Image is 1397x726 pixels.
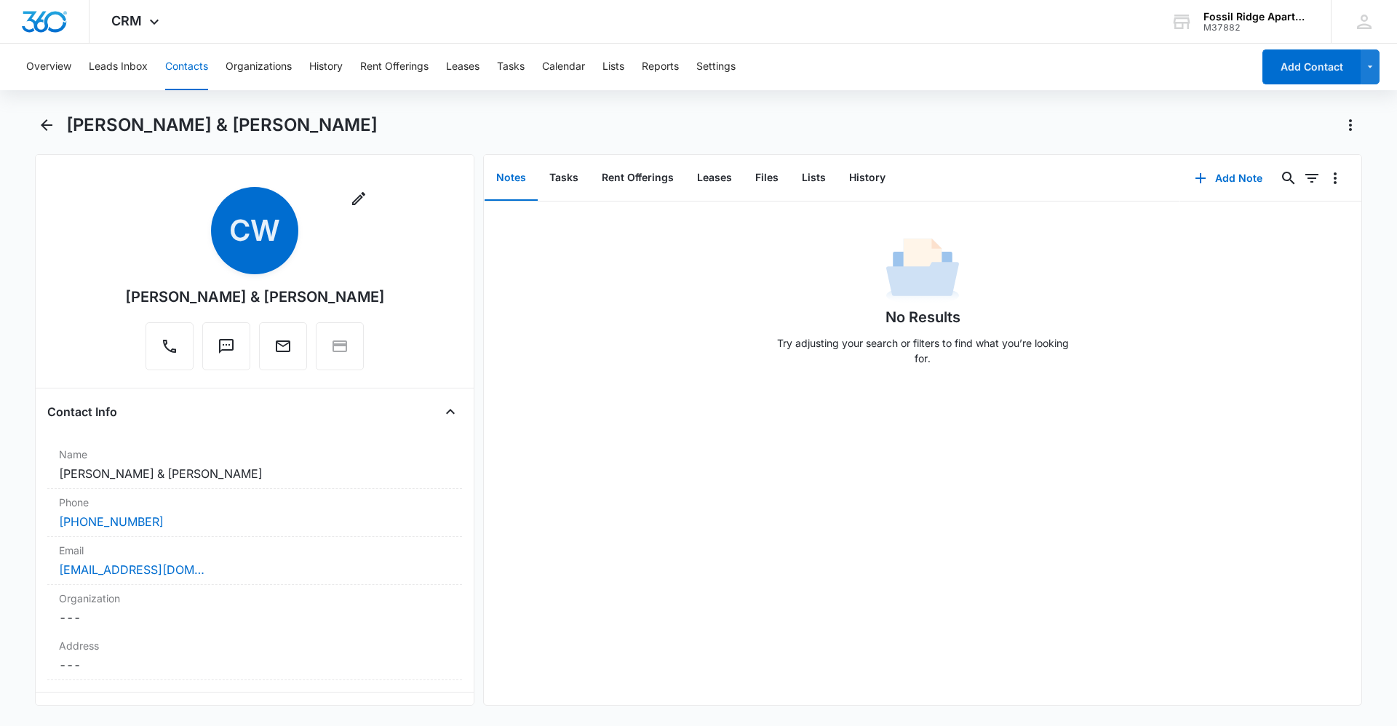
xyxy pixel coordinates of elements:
[1203,11,1310,23] div: account name
[125,286,385,308] div: [PERSON_NAME] & [PERSON_NAME]
[66,114,378,136] h1: [PERSON_NAME] & [PERSON_NAME]
[485,156,538,201] button: Notes
[685,156,744,201] button: Leases
[696,44,736,90] button: Settings
[59,609,450,626] dd: ---
[837,156,897,201] button: History
[590,156,685,201] button: Rent Offerings
[770,335,1075,366] p: Try adjusting your search or filters to find what you’re looking for.
[446,44,479,90] button: Leases
[744,156,790,201] button: Files
[1300,167,1324,190] button: Filters
[309,44,343,90] button: History
[497,44,525,90] button: Tasks
[202,345,250,357] a: Text
[59,447,450,462] label: Name
[111,13,142,28] span: CRM
[59,513,164,530] a: [PHONE_NUMBER]
[165,44,208,90] button: Contacts
[542,44,585,90] button: Calendar
[885,306,960,328] h1: No Results
[360,44,429,90] button: Rent Offerings
[47,632,462,680] div: Address---
[35,113,57,137] button: Back
[602,44,624,90] button: Lists
[886,234,959,306] img: No Data
[146,345,194,357] a: Call
[59,543,450,558] label: Email
[642,44,679,90] button: Reports
[47,585,462,632] div: Organization---
[47,403,117,420] h4: Contact Info
[89,44,148,90] button: Leads Inbox
[59,591,450,606] label: Organization
[1339,113,1362,137] button: Actions
[146,322,194,370] button: Call
[47,441,462,489] div: Name[PERSON_NAME] & [PERSON_NAME]
[259,322,307,370] button: Email
[202,322,250,370] button: Text
[1262,49,1361,84] button: Add Contact
[1180,161,1277,196] button: Add Note
[1324,167,1347,190] button: Overflow Menu
[59,465,450,482] dd: [PERSON_NAME] & [PERSON_NAME]
[26,44,71,90] button: Overview
[538,156,590,201] button: Tasks
[59,656,450,674] dd: ---
[1277,167,1300,190] button: Search...
[59,561,204,578] a: [EMAIL_ADDRESS][DOMAIN_NAME]
[790,156,837,201] button: Lists
[47,489,462,537] div: Phone[PHONE_NUMBER]
[439,400,462,423] button: Close
[211,187,298,274] span: CW
[59,495,450,510] label: Phone
[1203,23,1310,33] div: account id
[226,44,292,90] button: Organizations
[59,638,450,653] label: Address
[47,537,462,585] div: Email[EMAIL_ADDRESS][DOMAIN_NAME]
[259,345,307,357] a: Email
